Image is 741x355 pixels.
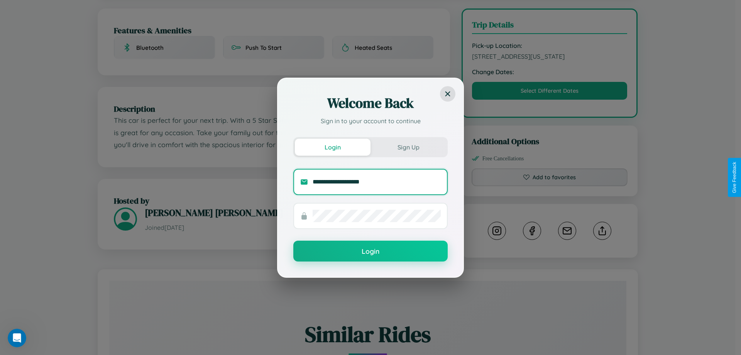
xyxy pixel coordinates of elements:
[295,139,370,156] button: Login
[732,162,737,193] div: Give Feedback
[293,94,448,112] h2: Welcome Back
[293,241,448,262] button: Login
[370,139,446,156] button: Sign Up
[293,116,448,126] p: Sign in to your account to continue
[8,329,26,347] iframe: Intercom live chat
